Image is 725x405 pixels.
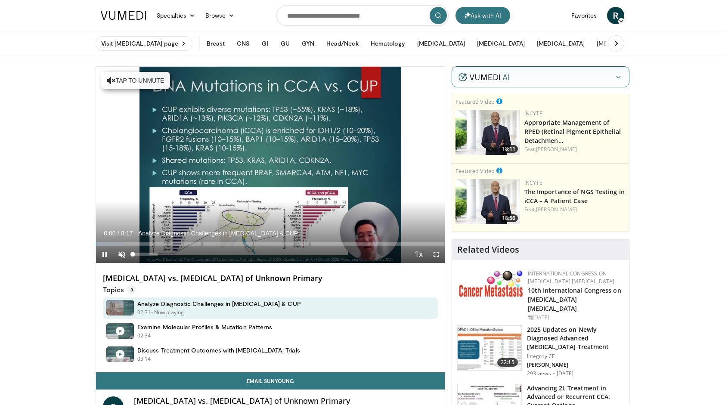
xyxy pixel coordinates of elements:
[472,35,530,52] button: [MEDICAL_DATA]
[607,7,624,24] a: R
[200,7,240,24] a: Browse
[137,300,301,308] h4: Analyze Diagnostic Challenges in [MEDICAL_DATA] & CUP
[103,274,438,283] h4: [MEDICAL_DATA] vs. [MEDICAL_DATA] of Unknown Primary
[532,35,590,52] button: [MEDICAL_DATA]
[527,325,624,351] h3: 2025 Updates on Newly Diagnosed Advanced [MEDICAL_DATA] Treatment
[524,179,542,186] a: Incyte
[528,314,622,322] div: [DATE]
[524,118,621,145] a: Appropriate Management of RPED (Retinal Pigment Epithelial Detachmen…
[118,230,119,237] span: /
[528,270,615,285] a: International Congress on [MEDICAL_DATA] [MEDICAL_DATA]
[528,286,621,312] a: 10th International Congress on [MEDICAL_DATA] [MEDICAL_DATA]
[527,370,551,377] p: 293 views
[103,285,136,294] p: Topics
[524,110,542,117] a: Incyte
[257,35,273,52] button: GI
[455,7,510,24] button: Ask with AI
[276,5,449,26] input: Search topics, interventions
[455,167,495,175] small: Featured Video
[458,326,521,371] img: ebe867b8-14df-4418-90e1-036ca6816941.150x105_q85_crop-smart_upscale.jpg
[96,372,445,390] a: Email Sunyoung
[457,244,519,255] h4: Related Videos
[151,309,184,316] p: - Now playing
[527,362,624,368] p: [PERSON_NAME]
[201,35,230,52] button: Breast
[455,110,520,155] a: 18:11
[499,214,518,222] span: 18:56
[133,253,157,256] div: Volume Level
[527,353,624,360] p: Integrity CE
[276,35,295,52] button: GU
[536,206,577,213] a: [PERSON_NAME]
[137,323,272,331] h4: Examine Molecular Profiles & Mutation Patterns
[412,35,470,52] button: [MEDICAL_DATA]
[455,179,520,224] img: 6827cc40-db74-4ebb-97c5-13e529cfd6fb.png.150x105_q85_crop-smart_upscale.png
[113,246,130,263] button: Unmute
[455,110,520,155] img: dfb61434-267d-484a-acce-b5dc2d5ee040.150x105_q85_crop-smart_upscale.jpg
[497,358,518,367] span: 22:15
[557,370,574,377] p: [DATE]
[232,35,255,52] button: CNS
[121,230,133,237] span: 8:17
[321,35,364,52] button: Head/Neck
[104,230,115,237] span: 0:00
[459,270,524,297] img: 6ff8bc22-9509-4454-a4f8-ac79dd3b8976.png.150x105_q85_autocrop_double_scale_upscale_version-0.2.png
[524,145,626,153] div: Feat.
[457,325,624,377] a: 22:15 2025 Updates on Newly Diagnosed Advanced [MEDICAL_DATA] Treatment Integrity CE [PERSON_NAME...
[566,7,602,24] a: Favorites
[137,332,151,340] p: 02:34
[455,179,520,224] a: 18:56
[592,35,650,52] button: [MEDICAL_DATA]
[297,35,319,52] button: GYN
[96,67,445,263] video-js: Video Player
[96,36,192,51] a: Visit [MEDICAL_DATA] page
[459,73,509,81] img: vumedi-ai-logo.v2.svg
[137,346,300,354] h4: Discuss Treatment Outcomes with [MEDICAL_DATA] Trials
[455,98,495,105] small: Featured Video
[536,145,577,153] a: [PERSON_NAME]
[524,206,626,213] div: Feat.
[553,370,555,377] div: ·
[101,11,146,20] img: VuMedi Logo
[127,285,136,294] span: 3
[524,188,625,205] a: The Importance of NGS Testing in iCCA – A Patient Case
[138,229,298,237] span: Analyze Diagnostic Challenges in [MEDICAL_DATA] & CUP
[96,246,113,263] button: Pause
[101,72,170,89] button: Tap to unmute
[152,7,200,24] a: Specialties
[137,309,151,316] p: 02:31
[366,35,411,52] button: Hematology
[137,355,151,363] p: 03:14
[499,145,518,153] span: 18:11
[410,246,428,263] button: Playback Rate
[428,246,445,263] button: Fullscreen
[96,242,445,246] div: Progress Bar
